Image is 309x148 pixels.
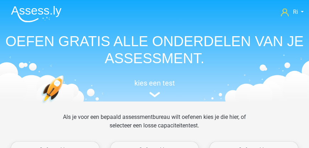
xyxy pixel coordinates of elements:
[5,33,304,67] h1: OEFEN GRATIS ALLE ONDERDELEN VAN JE ASSESSMENT.
[5,79,304,87] h5: kies een test
[149,92,160,97] img: assessment
[5,79,304,98] a: kies een test
[281,8,304,16] a: Ri
[41,75,89,134] img: oefenen
[11,6,62,22] img: Assessly
[55,113,254,138] div: Als je voor een bepaald assessmentbureau wilt oefenen kies je die hier, of selecteer een losse ca...
[293,9,298,15] span: Ri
